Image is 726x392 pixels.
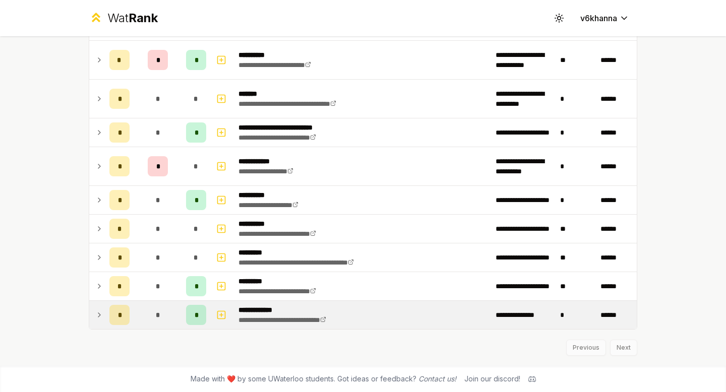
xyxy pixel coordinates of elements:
[191,374,456,384] span: Made with ❤️ by some UWaterloo students. Got ideas or feedback?
[572,9,637,27] button: v6khanna
[107,10,158,26] div: Wat
[89,10,158,26] a: WatRank
[418,374,456,383] a: Contact us!
[129,11,158,25] span: Rank
[464,374,520,384] div: Join our discord!
[580,12,617,24] span: v6khanna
